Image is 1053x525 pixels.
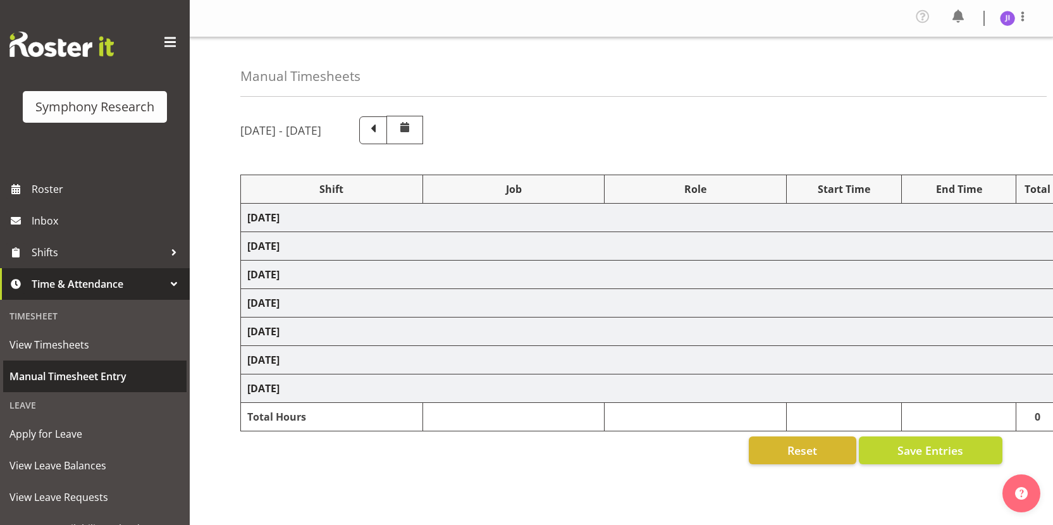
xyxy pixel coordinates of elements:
img: Rosterit website logo [9,32,114,57]
h5: [DATE] - [DATE] [240,123,321,137]
div: End Time [908,182,1010,197]
a: Apply for Leave [3,418,187,450]
h4: Manual Timesheets [240,69,360,83]
span: Apply for Leave [9,424,180,443]
img: jonathan-isidoro5583.jpg [1000,11,1015,26]
div: Job [429,182,598,197]
span: View Leave Requests [9,488,180,507]
div: Shift [247,182,416,197]
span: Save Entries [897,442,963,459]
span: Shifts [32,243,164,262]
span: Reset [787,442,817,459]
button: Save Entries [859,436,1002,464]
img: help-xxl-2.png [1015,487,1028,500]
a: Manual Timesheet Entry [3,361,187,392]
td: Total Hours [241,403,423,431]
div: Leave [3,392,187,418]
span: Manual Timesheet Entry [9,367,180,386]
a: View Leave Requests [3,481,187,513]
div: Total [1023,182,1052,197]
div: Role [611,182,780,197]
a: View Leave Balances [3,450,187,481]
span: View Timesheets [9,335,180,354]
div: Timesheet [3,303,187,329]
span: Inbox [32,211,183,230]
div: Symphony Research [35,97,154,116]
div: Start Time [793,182,895,197]
span: View Leave Balances [9,456,180,475]
span: Roster [32,180,183,199]
a: View Timesheets [3,329,187,361]
button: Reset [749,436,856,464]
span: Time & Attendance [32,275,164,293]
